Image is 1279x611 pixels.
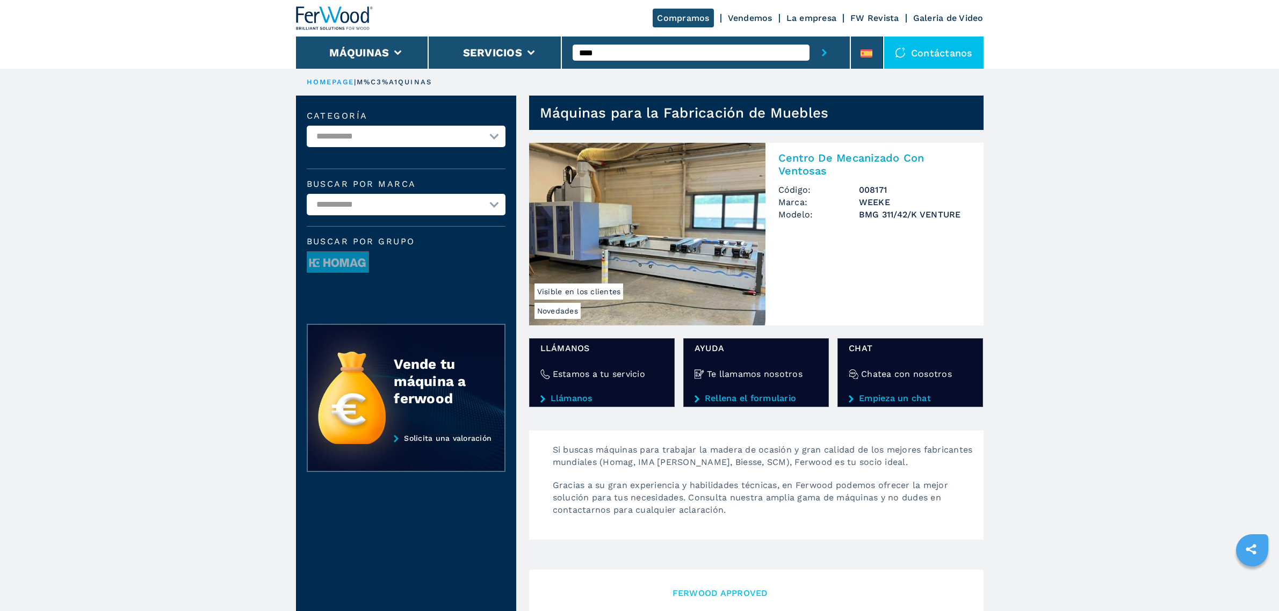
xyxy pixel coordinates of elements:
a: La empresa [786,13,837,23]
h3: WEEKE [859,196,971,208]
label: Buscar por marca [307,180,505,188]
span: Ferwood Approved [673,587,966,599]
div: Vende tu máquina a ferwood [394,355,483,407]
span: Marca: [778,196,859,208]
a: Compramos [653,9,713,27]
h2: Centro De Mecanizado Con Ventosas [778,151,971,177]
label: categoría [307,112,505,120]
h3: 008171 [859,184,971,196]
button: Máquinas [329,46,389,59]
span: Código: [778,184,859,196]
p: m%C3%A1quinas [357,77,432,87]
span: Ayuda [695,342,818,354]
div: Contáctanos [884,37,984,69]
button: Servicios [463,46,522,59]
h4: Estamos a tu servicio [553,368,645,380]
h1: Máquinas para la Fabricación de Muebles [540,104,829,121]
a: Empieza un chat [849,394,972,403]
a: HOMEPAGE [307,78,355,86]
span: Novedades [534,303,581,319]
a: Vendemos [728,13,772,23]
img: Ferwood [296,6,373,30]
span: Visible en los clientes [534,283,624,300]
span: Modelo: [778,208,859,221]
a: Llámanos [540,394,663,403]
img: Estamos a tu servicio [540,369,550,379]
img: Chatea con nosotros [849,369,858,379]
button: submit-button [810,37,839,69]
img: Te llamamos nosotros [695,369,704,379]
a: Centro De Mecanizado Con Ventosas WEEKE BMG 311/42/K VENTURENovedadesVisible en los clientesCentr... [529,143,984,325]
img: Centro De Mecanizado Con Ventosas WEEKE BMG 311/42/K VENTURE [529,143,765,325]
span: Buscar por grupo [307,237,505,246]
h4: Chatea con nosotros [861,368,952,380]
p: Gracias a su gran experiencia y habilidades técnicas, en Ferwood podemos ofrecer la mejor solució... [542,479,984,527]
a: Rellena el formulario [695,394,818,403]
span: Llámanos [540,342,663,354]
a: sharethis [1238,536,1264,563]
a: Galeria de Video [913,13,984,23]
h4: Te llamamos nosotros [707,368,803,380]
a: FW Revista [850,13,899,23]
img: Contáctanos [895,47,906,58]
h3: BMG 311/42/K VENTURE [859,208,971,221]
iframe: Chat [1233,563,1271,603]
img: image [307,252,368,273]
span: | [354,78,356,86]
a: Solicita una valoración [307,434,505,472]
span: Chat [849,342,972,354]
p: Si buscas máquinas para trabajar la madera de ocasión y gran calidad de los mejores fabricantes m... [542,443,984,479]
